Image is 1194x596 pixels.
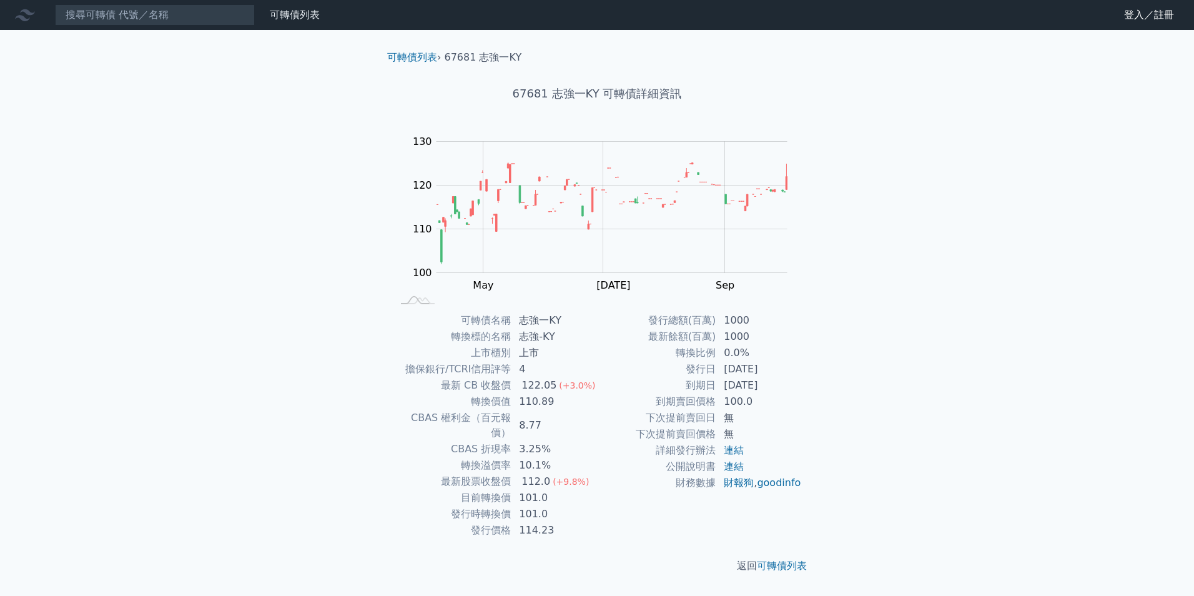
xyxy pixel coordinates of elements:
a: 可轉債列表 [757,560,807,572]
td: 發行總額(百萬) [597,312,716,329]
div: 122.05 [519,378,559,393]
g: Chart [407,136,806,291]
td: 到期賣回價格 [597,394,716,410]
td: 1000 [716,312,802,329]
td: 擔保銀行/TCRI信用評等 [392,361,511,377]
td: 上市 [511,345,597,361]
a: 可轉債列表 [270,9,320,21]
td: 100.0 [716,394,802,410]
td: 發行價格 [392,522,511,539]
td: 目前轉換價 [392,490,511,506]
td: 1000 [716,329,802,345]
td: 最新餘額(百萬) [597,329,716,345]
td: 8.77 [511,410,597,441]
li: › [387,50,441,65]
td: 4 [511,361,597,377]
td: 公開說明書 [597,459,716,475]
td: CBAS 折現率 [392,441,511,457]
td: 下次提前賣回日 [597,410,716,426]
tspan: 130 [413,136,432,147]
td: 無 [716,410,802,426]
td: 志強-KY [511,329,597,345]
tspan: 100 [413,267,432,279]
td: 轉換標的名稱 [392,329,511,345]
td: 101.0 [511,506,597,522]
a: 登入／註冊 [1114,5,1184,25]
td: 最新股票收盤價 [392,474,511,490]
td: 可轉債名稱 [392,312,511,329]
tspan: [DATE] [596,279,630,291]
td: 110.89 [511,394,597,410]
a: 連結 [724,460,744,472]
h1: 67681 志強一KY 可轉債詳細資訊 [377,85,817,102]
td: 財務數據 [597,475,716,491]
tspan: 120 [413,179,432,191]
td: 下次提前賣回價格 [597,426,716,442]
tspan: Sep [716,279,734,291]
a: goodinfo [757,477,801,489]
td: 轉換溢價率 [392,457,511,474]
span: (+9.8%) [553,477,589,487]
td: 轉換價值 [392,394,511,410]
td: 到期日 [597,377,716,394]
td: , [716,475,802,491]
td: 114.23 [511,522,597,539]
span: (+3.0%) [559,380,595,390]
p: 返回 [377,559,817,574]
a: 連結 [724,444,744,456]
td: 10.1% [511,457,597,474]
tspan: 110 [413,223,432,235]
td: 志強一KY [511,312,597,329]
tspan: May [473,279,493,291]
div: 112.0 [519,474,553,489]
td: 3.25% [511,441,597,457]
td: 最新 CB 收盤價 [392,377,511,394]
td: 發行時轉換價 [392,506,511,522]
td: 詳細發行辦法 [597,442,716,459]
td: 無 [716,426,802,442]
td: [DATE] [716,361,802,377]
td: 上市櫃別 [392,345,511,361]
td: 發行日 [597,361,716,377]
a: 可轉債列表 [387,51,437,63]
td: CBAS 權利金（百元報價） [392,410,511,441]
td: 101.0 [511,490,597,506]
a: 財報狗 [724,477,754,489]
td: 0.0% [716,345,802,361]
td: [DATE] [716,377,802,394]
td: 轉換比例 [597,345,716,361]
li: 67681 志強一KY [445,50,522,65]
input: 搜尋可轉債 代號／名稱 [55,4,255,26]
